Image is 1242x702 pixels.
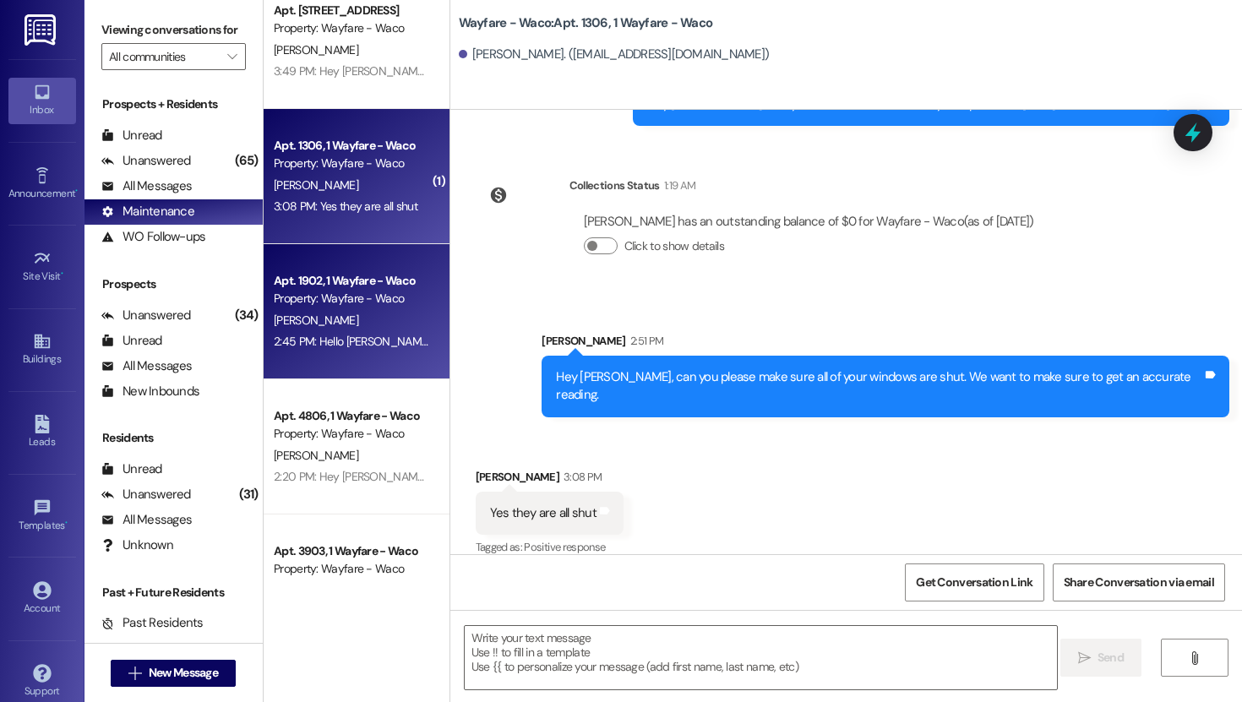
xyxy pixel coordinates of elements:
a: Site Visit • [8,244,76,290]
button: Send [1060,639,1142,677]
div: Property: Wayfare - Waco [274,19,430,37]
span: • [75,185,78,197]
span: [PERSON_NAME] [274,313,358,328]
i:  [128,667,141,680]
a: Leads [8,410,76,455]
div: 3:08 PM: Yes they are all shut [274,199,417,214]
div: Apt. [STREET_ADDRESS] [274,2,430,19]
div: 1:19 AM [660,177,695,194]
div: Unread [101,460,162,478]
div: (34) [231,302,263,329]
span: [PERSON_NAME] [274,177,358,193]
div: Apt. 1902, 1 Wayfare - Waco [274,272,430,290]
div: Past Residents [101,614,204,632]
div: Unread [101,127,162,144]
span: • [61,268,63,280]
div: All Messages [101,177,192,195]
div: [PERSON_NAME] [476,468,624,492]
div: Maintenance [101,203,194,220]
div: WO Follow-ups [101,228,205,246]
div: (65) [231,148,263,174]
span: Get Conversation Link [916,574,1032,591]
div: (31) [235,482,263,508]
b: Wayfare - Waco: Apt. 1306, 1 Wayfare - Waco [459,14,713,32]
a: Account [8,576,76,622]
img: ResiDesk Logo [25,14,59,46]
div: All Messages [101,357,192,375]
span: Share Conversation via email [1064,574,1214,591]
div: [PERSON_NAME]. ([EMAIL_ADDRESS][DOMAIN_NAME]) [459,46,770,63]
span: • [65,517,68,529]
div: Apt. 3903, 1 Wayfare - Waco [274,542,430,560]
div: Unanswered [101,152,191,170]
div: Apt. 4806, 1 Wayfare - Waco [274,407,430,425]
i:  [1188,651,1201,665]
label: Viewing conversations for [101,17,246,43]
div: Future Residents [101,639,215,657]
div: Unanswered [101,486,191,503]
span: New Message [149,664,218,682]
div: 3:08 PM [559,468,602,486]
div: 2:51 PM [626,332,663,350]
span: [PERSON_NAME] [274,42,358,57]
div: Property: Wayfare - Waco [274,290,430,307]
div: Apt. 1306, 1 Wayfare - Waco [274,137,430,155]
i:  [227,50,237,63]
div: Unanswered [101,307,191,324]
div: Tagged as: [476,535,624,559]
span: [PERSON_NAME] [274,448,358,463]
div: Yes they are all shut [490,504,596,522]
button: Share Conversation via email [1053,563,1225,601]
input: All communities [109,43,219,70]
div: All Messages [101,511,192,529]
div: Hey [PERSON_NAME], can you please make sure all of your windows are shut. We want to make sure to... [556,368,1202,405]
div: [PERSON_NAME] has an outstanding balance of $0 for Wayfare - Waco (as of [DATE]) [584,213,1034,231]
span: Send [1098,649,1124,667]
div: Unread [101,332,162,350]
label: Click to show details [624,237,724,255]
i:  [1078,651,1091,665]
div: Property: Wayfare - Waco [274,425,430,443]
div: Past + Future Residents [84,584,263,601]
a: Inbox [8,78,76,123]
div: Property: Wayfare - Waco [274,155,430,172]
div: Prospects [84,275,263,293]
button: Get Conversation Link [905,563,1043,601]
div: Residents [84,429,263,447]
button: New Message [111,660,236,687]
div: New Inbounds [101,383,199,400]
a: Templates • [8,493,76,539]
div: Unknown [101,536,173,554]
a: Buildings [8,327,76,373]
div: Property: Wayfare - Waco [274,560,430,578]
div: Collections Status [569,177,660,194]
div: Prospects + Residents [84,95,263,113]
div: [PERSON_NAME] [542,332,1229,356]
span: Positive response [524,540,605,554]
